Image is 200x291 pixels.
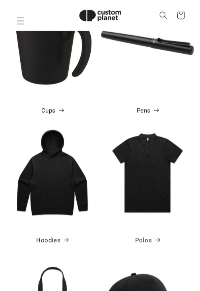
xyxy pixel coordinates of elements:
[155,7,172,24] summary: Search
[72,3,128,28] img: Custom Planet
[137,105,159,116] a: Pens
[36,235,68,246] a: Hoodies
[135,235,160,246] a: Polos
[12,12,29,30] summary: Menu
[160,253,200,291] iframe: Chat Widget
[41,105,64,116] a: Cups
